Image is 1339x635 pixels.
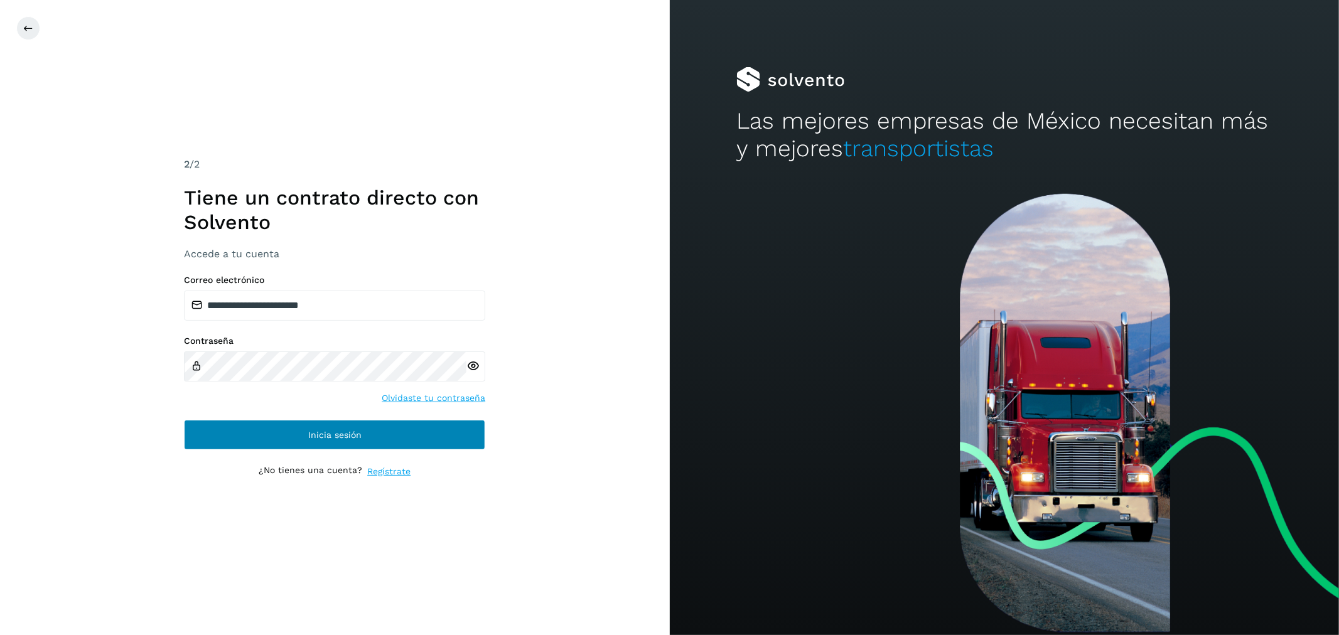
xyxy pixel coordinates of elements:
[184,275,485,285] label: Correo electrónico
[184,157,485,172] div: /2
[184,186,485,234] h1: Tiene un contrato directo con Solvento
[184,336,485,346] label: Contraseña
[184,420,485,450] button: Inicia sesión
[184,248,485,260] h3: Accede a tu cuenta
[736,107,1272,163] h2: Las mejores empresas de México necesitan más y mejores
[308,430,362,439] span: Inicia sesión
[184,158,190,170] span: 2
[382,392,485,405] a: Olvidaste tu contraseña
[367,465,411,478] a: Regístrate
[843,135,994,162] span: transportistas
[259,465,362,478] p: ¿No tienes una cuenta?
